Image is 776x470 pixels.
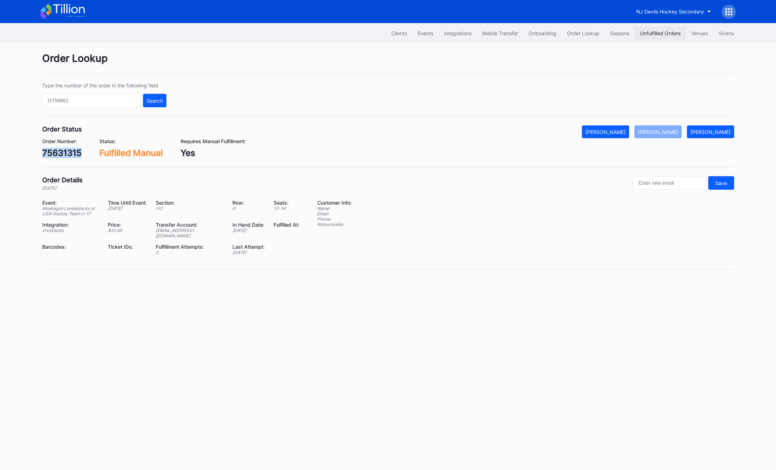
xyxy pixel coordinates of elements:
button: [PERSON_NAME] [582,125,629,138]
div: 0 [156,250,224,255]
div: Vivenu [719,30,734,36]
div: Barcodes: [42,244,99,250]
div: Fulfilled Manual [99,148,163,158]
div: Time Until Event: [108,200,147,206]
button: Clients [386,27,412,40]
input: Enter new email [633,176,706,190]
button: [PERSON_NAME] [634,125,682,138]
div: Mobile Transfer [482,30,518,36]
div: Event: [42,200,99,206]
div: Transfer Account: [156,222,224,228]
div: Order Number: [42,138,82,144]
div: Integration: [42,222,99,228]
input: GT59662 [42,94,141,107]
button: Search [143,94,166,107]
div: VividSeats [42,228,99,233]
div: [DATE] [232,228,265,233]
div: Name: [317,206,352,211]
div: Save [715,180,727,186]
div: $ 31.36 [108,228,147,233]
div: Phone: [317,216,352,222]
div: Seasons [610,30,629,36]
button: Vivenu [713,27,739,40]
div: In Hand Date: [232,222,265,228]
button: Unfulfilled Orders [635,27,686,40]
div: Section: [156,200,224,206]
div: Integrations [444,30,472,36]
div: Onboarding [529,30,556,36]
div: [PERSON_NAME] [690,129,731,135]
div: Unfulfilled Orders [640,30,681,36]
div: Status: [99,138,163,144]
div: Events [418,30,433,36]
div: Ticket IDs: [108,244,147,250]
div: [PERSON_NAME] [585,129,626,135]
div: Seats: [274,200,299,206]
div: Notes: mobile [317,222,352,227]
div: Last Attempt: [232,244,265,250]
div: 75631315 [42,148,82,158]
div: Clients [391,30,407,36]
button: Onboarding [523,27,562,40]
div: [DATE] [42,185,83,191]
div: Yes [181,148,246,158]
button: Seasons [605,27,635,40]
div: Order Details [42,176,83,184]
button: Save [708,176,734,190]
div: Row: [232,200,265,206]
div: Price: [108,222,147,228]
div: Order Status [42,125,82,133]
div: Order Lookup [567,30,599,36]
button: Events [412,27,439,40]
div: Type the number of the order in the following field [42,82,166,88]
button: Venues [686,27,713,40]
div: Fulfilled At: [274,222,299,228]
div: Requires Manual Fulfillment: [181,138,246,144]
div: G [232,206,265,211]
div: 13 - 14 [274,206,299,211]
div: [DATE] [232,250,265,255]
div: Muskegon Lumberjacks at USA Hockey Team U-17 [42,206,99,216]
div: Order Lookup [42,52,734,74]
div: [DATE] [108,206,147,211]
div: NJ Devils Hockey Secondary [636,9,704,15]
div: Customer Info: [317,200,352,206]
div: 112 [156,206,224,211]
div: [PERSON_NAME] [638,129,678,135]
button: [PERSON_NAME] [687,125,734,138]
div: Fulfillment Attempts: [156,244,224,250]
button: Order Lookup [562,27,605,40]
div: Email: [317,211,352,216]
button: Integrations [439,27,477,40]
div: Search [147,98,163,104]
button: Mobile Transfer [477,27,523,40]
div: Venues [691,30,708,36]
button: NJ Devils Hockey Secondary [631,5,716,18]
div: [EMAIL_ADDRESS][DOMAIN_NAME] [156,228,224,238]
